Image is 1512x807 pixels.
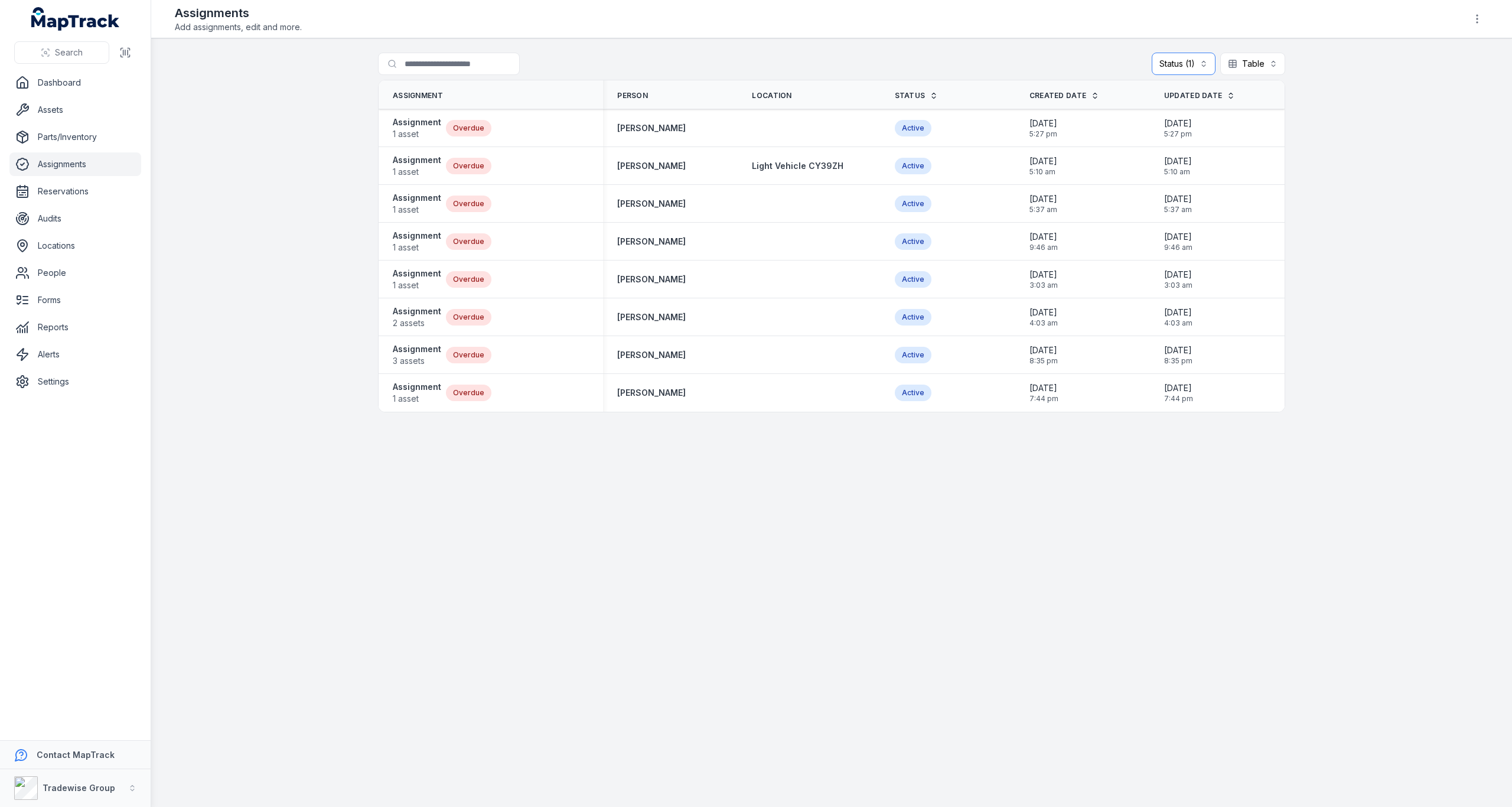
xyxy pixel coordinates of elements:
a: Assignment3 assets [393,343,441,367]
time: 9/1/2025, 9:46:34 AM [1164,231,1192,252]
span: 3:03 am [1164,281,1192,290]
time: 7/29/2025, 7:44:01 PM [1029,382,1058,403]
time: 9/8/2025, 5:10:20 AM [1029,155,1057,177]
button: Search [14,41,109,64]
div: Active [895,158,931,174]
div: Active [895,347,931,363]
span: 2 assets [393,317,441,329]
a: Assignment1 asset [393,268,441,291]
time: 8/14/2025, 4:03:22 AM [1029,307,1058,328]
div: Overdue [446,196,491,212]
span: [DATE] [1029,344,1058,356]
time: 8/29/2025, 3:03:47 AM [1029,269,1058,290]
span: 7:44 pm [1164,394,1193,403]
div: Overdue [446,271,491,288]
h2: Assignments [175,5,302,21]
span: Person [617,91,648,100]
strong: [PERSON_NAME] [617,349,686,361]
span: 5:27 pm [1164,129,1192,139]
span: 8:35 pm [1164,356,1192,366]
time: 8/7/2025, 8:35:28 PM [1164,344,1192,366]
span: Created Date [1029,91,1087,100]
div: Overdue [446,158,491,174]
a: Locations [9,234,141,258]
span: 3 assets [393,355,441,367]
span: 8:35 pm [1029,356,1058,366]
div: Overdue [446,309,491,326]
a: Status [895,91,939,100]
strong: Contact MapTrack [37,750,115,760]
span: 5:27 pm [1029,129,1057,139]
span: [DATE] [1029,118,1057,129]
div: Overdue [446,120,491,136]
span: 9:46 am [1164,243,1192,252]
span: 3:03 am [1029,281,1058,290]
time: 9/4/2025, 5:37:49 AM [1164,193,1192,214]
time: 9/4/2025, 5:37:49 AM [1029,193,1057,214]
strong: [PERSON_NAME] [617,236,686,248]
span: Add assignments, edit and more. [175,21,302,33]
strong: Assignment [393,230,441,242]
strong: Assignment [393,381,441,393]
span: [DATE] [1164,118,1192,129]
div: Active [895,309,931,326]
a: Parts/Inventory [9,125,141,149]
a: [PERSON_NAME] [617,387,686,399]
span: [DATE] [1164,344,1192,356]
a: Assignments [9,152,141,176]
a: Assignment2 assets [393,305,441,329]
time: 8/14/2025, 4:03:22 AM [1164,307,1192,328]
time: 7/29/2025, 7:44:01 PM [1164,382,1193,403]
a: Created Date [1029,91,1100,100]
a: MapTrack [31,7,120,31]
span: 1 asset [393,166,441,178]
span: 1 asset [393,204,441,216]
span: [DATE] [1164,193,1192,205]
span: [DATE] [1029,307,1058,318]
span: [DATE] [1029,231,1058,243]
span: [DATE] [1164,307,1192,318]
span: [DATE] [1029,382,1058,394]
a: Assignment1 asset [393,116,441,140]
span: Light Vehicle CY39ZH [752,161,843,171]
time: 9/8/2025, 5:10:20 AM [1164,155,1192,177]
span: 1 asset [393,242,441,253]
div: Overdue [446,347,491,363]
strong: Assignment [393,116,441,128]
span: [DATE] [1164,382,1193,394]
button: Status (1) [1152,53,1216,75]
a: Assignment1 asset [393,192,441,216]
span: 1 asset [393,393,441,405]
span: 7:44 pm [1029,394,1058,403]
span: 4:03 am [1164,318,1192,328]
div: Active [895,233,931,250]
a: Updated Date [1164,91,1236,100]
strong: Assignment [393,268,441,279]
a: [PERSON_NAME] [617,311,686,323]
a: [PERSON_NAME] [617,198,686,210]
time: 8/29/2025, 3:03:47 AM [1164,269,1192,290]
time: 8/7/2025, 8:35:28 PM [1029,344,1058,366]
a: Reports [9,315,141,339]
a: Assignment1 asset [393,154,441,178]
span: Search [55,47,83,58]
a: [PERSON_NAME] [617,274,686,285]
span: [DATE] [1029,269,1058,281]
div: Active [895,271,931,288]
a: Assets [9,98,141,122]
span: 1 asset [393,128,441,140]
a: [PERSON_NAME] [617,160,686,172]
a: Audits [9,207,141,230]
span: Assignment [393,91,443,100]
div: Overdue [446,385,491,401]
div: Overdue [446,233,491,250]
time: 9/8/2025, 5:27:30 PM [1164,118,1192,139]
span: 5:10 am [1029,167,1057,177]
button: Table [1220,53,1285,75]
span: [DATE] [1164,231,1192,243]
